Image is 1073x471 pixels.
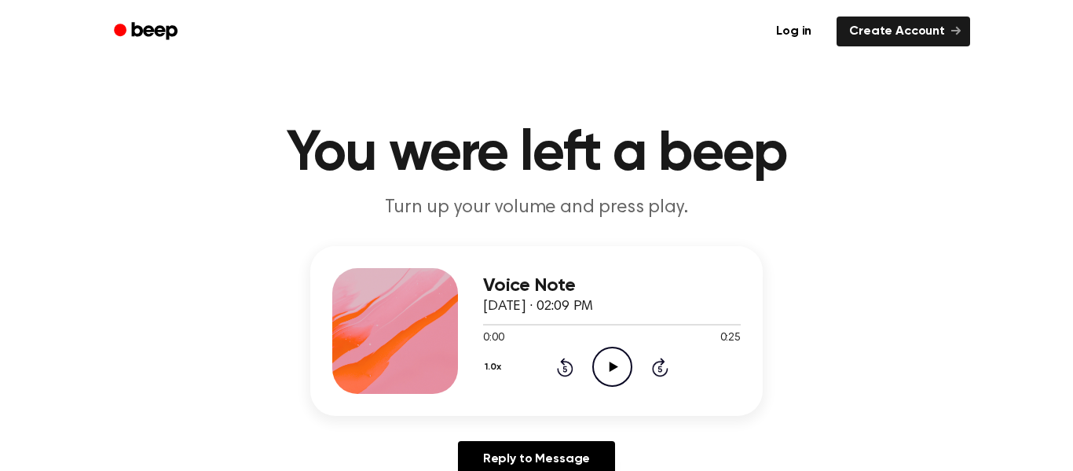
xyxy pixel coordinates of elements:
h3: Voice Note [483,275,741,296]
a: Log in [760,13,827,50]
span: 0:25 [720,330,741,347]
button: 1.0x [483,354,507,381]
span: 0:00 [483,330,504,347]
p: Turn up your volume and press play. [235,195,838,221]
a: Beep [103,17,192,47]
a: Create Account [837,17,970,46]
h1: You were left a beep [134,126,939,182]
span: [DATE] · 02:09 PM [483,300,593,314]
